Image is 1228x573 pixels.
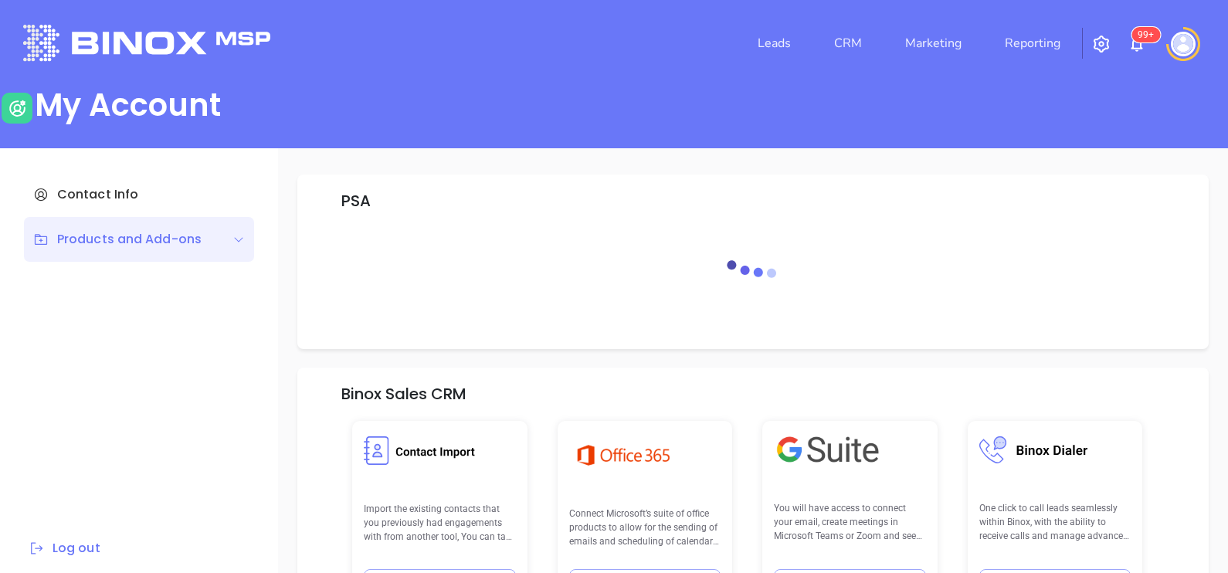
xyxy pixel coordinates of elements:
[1131,27,1160,42] sup: 101
[979,501,1131,544] p: One click to call leads seamlessly within Binox, with the ability to receive calls and manage adv...
[999,28,1067,59] a: Reporting
[1128,35,1146,53] img: iconNotification
[341,385,466,403] h5: Binox Sales CRM
[899,28,968,59] a: Marketing
[23,25,270,61] img: logo
[364,502,516,544] p: Import the existing contacts that you previously had engagements with from another tool, You can ...
[33,230,202,249] div: Products and Add-ons
[24,172,254,217] div: Contact Info
[774,501,926,544] p: You will have access to connect your email, create meetings in Microsoft Teams or Zoom and see yo...
[24,217,254,262] div: Products and Add-ons
[1092,35,1111,53] img: iconSetting
[828,28,868,59] a: CRM
[1171,32,1196,56] img: user
[2,93,32,124] img: user
[24,538,105,558] button: Log out
[35,86,221,124] div: My Account
[341,192,371,210] h5: PSA
[751,28,797,59] a: Leads
[569,507,721,549] p: Connect Microsoft’s suite of office products to allow for the sending of emails and scheduling of...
